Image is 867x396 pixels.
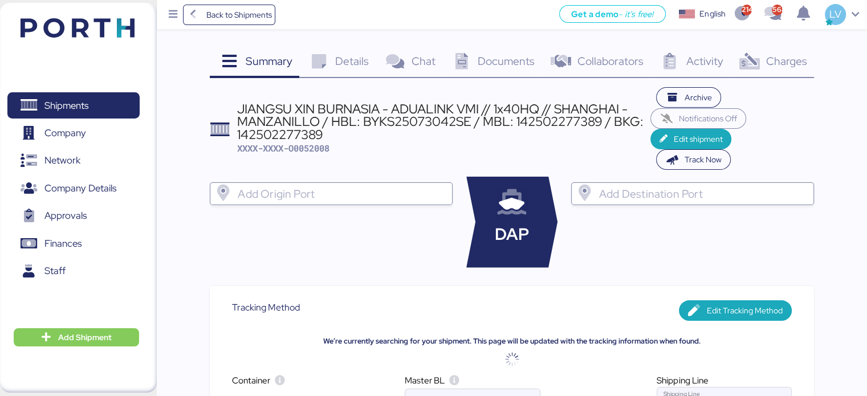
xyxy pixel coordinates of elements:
[44,125,86,141] span: Company
[597,187,809,201] input: Add Destination Port
[206,8,271,22] span: Back to Shipments
[58,330,112,344] span: Add Shipment
[686,54,723,68] span: Activity
[183,5,276,25] a: Back to Shipments
[679,112,737,125] span: Notifications Off
[7,148,140,174] a: Network
[707,304,783,317] span: Edit Tracking Method
[246,54,292,68] span: Summary
[577,54,644,68] span: Collaborators
[685,91,712,104] span: Archive
[679,300,792,321] button: Edit Tracking Method
[405,374,445,386] span: Master BL
[7,120,140,146] a: Company
[164,5,183,25] button: Menu
[14,328,139,346] button: Add Shipment
[657,374,792,387] div: Shipping Line
[44,180,116,197] span: Company Details
[478,54,535,68] span: Documents
[673,132,722,146] span: Edit shipment
[411,54,435,68] span: Chat
[7,258,140,284] a: Staff
[44,152,80,169] span: Network
[650,129,732,149] button: Edit shipment
[766,54,807,68] span: Charges
[685,153,722,166] span: Track Now
[656,149,731,170] button: Track Now
[44,235,82,252] span: Finances
[237,103,650,141] div: JIANGSU XIN BURNASIA - ADUALINK VMI // 1x40HQ // SHANGHAI - MANZANILLO / HBL: BYKS25073042SE / MB...
[44,263,66,279] span: Staff
[7,203,140,229] a: Approvals
[235,187,447,201] input: Add Origin Port
[699,8,726,20] div: English
[217,328,807,354] div: We’re currently searching for your shipment. This page will be updated with the tracking informat...
[656,87,721,108] button: Archive
[335,54,369,68] span: Details
[232,300,300,315] span: Tracking Method
[7,175,140,202] a: Company Details
[232,374,270,386] span: Container
[650,108,746,129] button: Notifications Off
[7,231,140,257] a: Finances
[7,92,140,119] a: Shipments
[44,207,87,224] span: Approvals
[495,222,529,247] span: DAP
[829,7,841,22] span: LV
[44,97,88,114] span: Shipments
[237,142,329,154] span: XXXX-XXXX-O0052008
